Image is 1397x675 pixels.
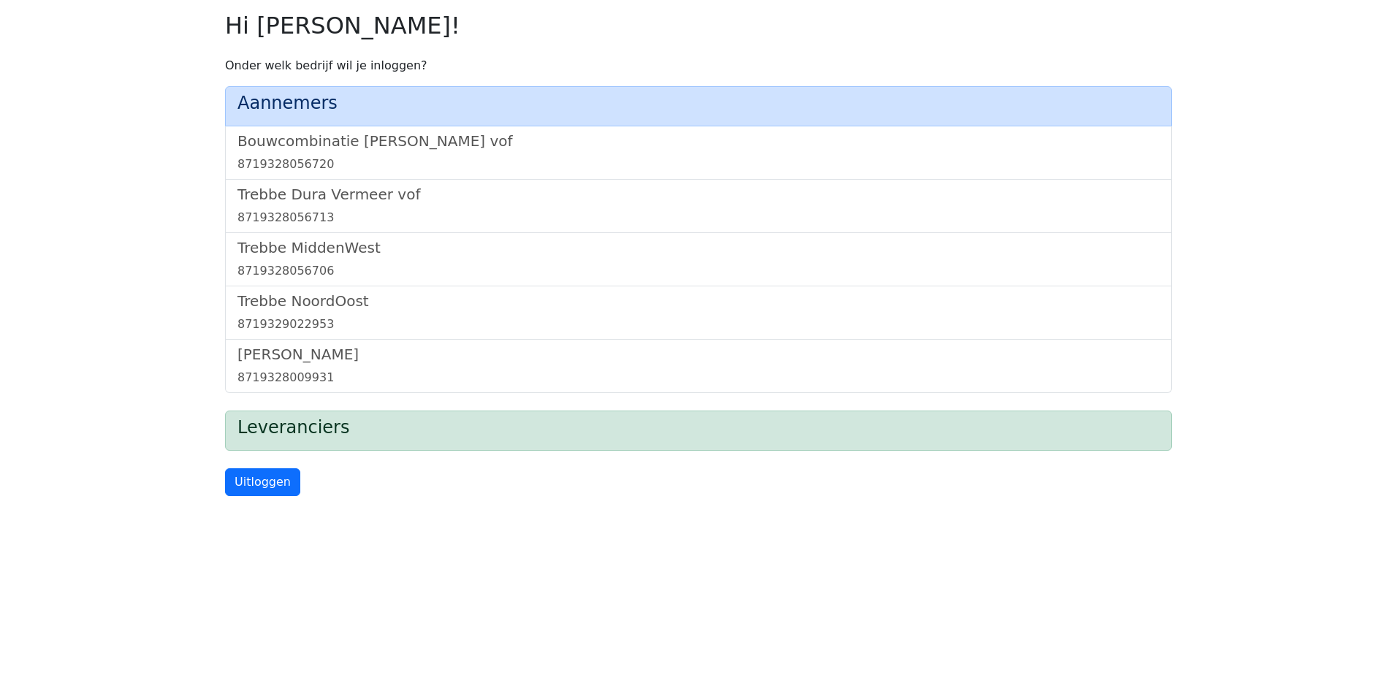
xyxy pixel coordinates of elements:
[237,239,1160,256] h5: Trebbe MiddenWest
[237,186,1160,203] h5: Trebbe Dura Vermeer vof
[237,262,1160,280] div: 8719328056706
[237,239,1160,280] a: Trebbe MiddenWest8719328056706
[237,292,1160,333] a: Trebbe NoordOost8719329022953
[237,93,1160,114] h4: Aannemers
[237,292,1160,310] h5: Trebbe NoordOost
[237,156,1160,173] div: 8719328056720
[237,316,1160,333] div: 8719329022953
[237,346,1160,386] a: [PERSON_NAME]8719328009931
[225,57,1172,75] p: Onder welk bedrijf wil je inloggen?
[237,346,1160,363] h5: [PERSON_NAME]
[237,369,1160,386] div: 8719328009931
[225,12,1172,39] h2: Hi [PERSON_NAME]!
[237,209,1160,226] div: 8719328056713
[237,132,1160,150] h5: Bouwcombinatie [PERSON_NAME] vof
[225,468,300,496] a: Uitloggen
[237,186,1160,226] a: Trebbe Dura Vermeer vof8719328056713
[237,132,1160,173] a: Bouwcombinatie [PERSON_NAME] vof8719328056720
[237,417,1160,438] h4: Leveranciers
